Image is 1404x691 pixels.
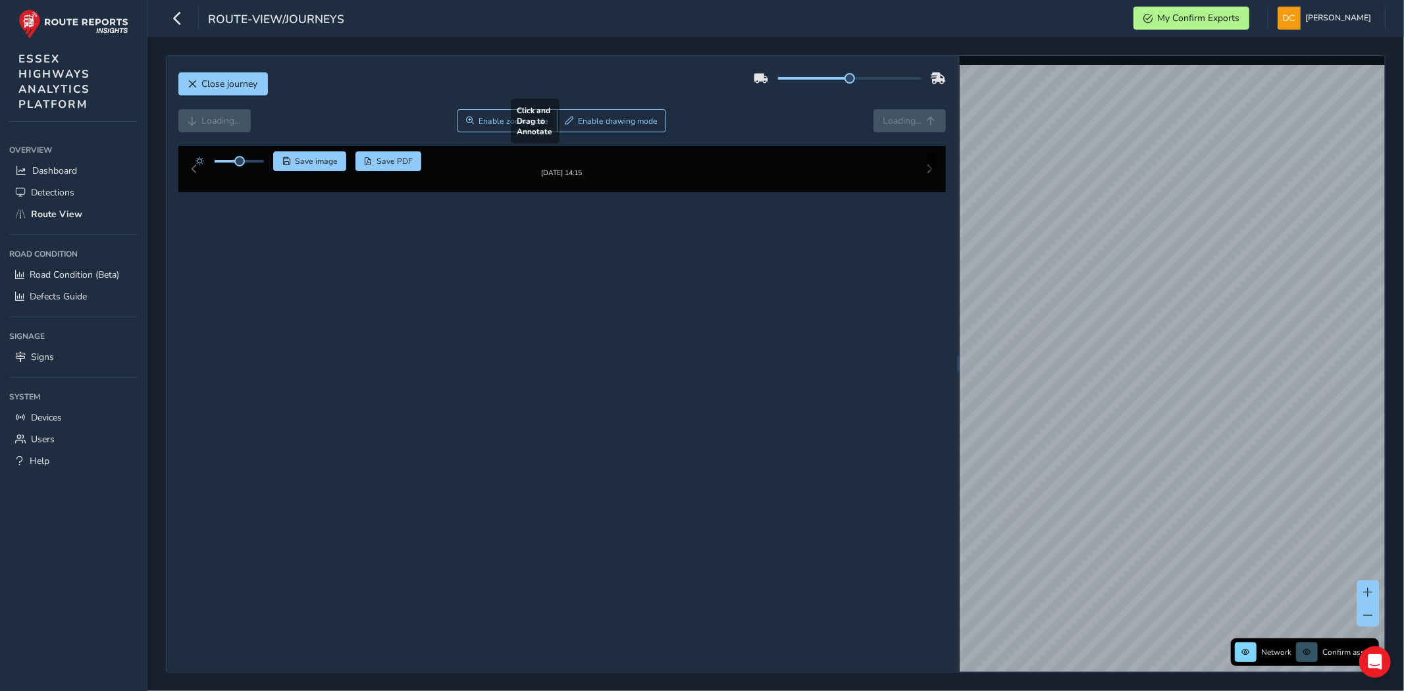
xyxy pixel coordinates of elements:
span: Users [31,433,55,446]
span: Dashboard [32,165,77,177]
button: My Confirm Exports [1133,7,1249,30]
img: diamond-layout [1278,7,1301,30]
span: route-view/journeys [208,11,344,30]
a: Devices [9,407,138,428]
div: [DATE] 14:15 [522,178,602,188]
span: ESSEX HIGHWAYS ANALYTICS PLATFORM [18,51,90,112]
div: System [9,387,138,407]
div: Overview [9,140,138,160]
span: Help [30,455,49,467]
span: Detections [31,186,74,199]
button: Draw [557,109,667,132]
span: Devices [31,411,62,424]
span: Close journey [202,78,258,90]
span: Road Condition (Beta) [30,269,119,281]
a: Road Condition (Beta) [9,264,138,286]
button: Close journey [178,72,268,95]
button: Zoom [457,109,557,132]
span: [PERSON_NAME] [1305,7,1371,30]
button: PDF [355,151,422,171]
a: Dashboard [9,160,138,182]
button: [PERSON_NAME] [1278,7,1376,30]
span: Route View [31,208,82,220]
a: Route View [9,203,138,225]
a: Defects Guide [9,286,138,307]
span: Enable zoom mode [479,116,548,126]
img: rr logo [18,9,128,39]
a: Signs [9,346,138,368]
a: Detections [9,182,138,203]
span: Save PDF [377,156,413,166]
div: Signage [9,326,138,346]
button: Save [273,151,346,171]
span: Network [1261,647,1291,657]
a: Users [9,428,138,450]
span: Enable drawing mode [578,116,658,126]
span: Signs [31,351,54,363]
img: Thumbnail frame [522,166,602,178]
span: Defects Guide [30,290,87,303]
span: Save image [295,156,338,166]
a: Help [9,450,138,472]
span: My Confirm Exports [1157,12,1239,24]
div: Road Condition [9,244,138,264]
div: Open Intercom Messenger [1359,646,1391,678]
span: Confirm assets [1322,647,1375,657]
